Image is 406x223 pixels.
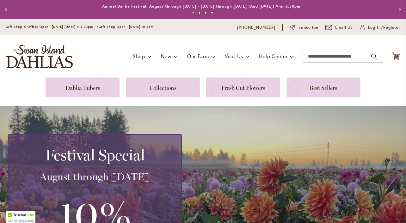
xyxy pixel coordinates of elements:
[368,24,400,31] span: Log In/Register
[192,12,194,14] button: 1 of 4
[1,3,13,16] button: Previous
[133,53,145,59] span: Shop
[102,4,300,9] a: Annual Dahlia Festival, August through [DATE] - [DATE] through [DATE] (And [DATE]) 9-am5:30pm
[237,24,275,31] a: [PHONE_NUMBER]
[99,25,154,29] span: Gift Shop Open - [DATE] 10-3pm
[187,53,209,59] span: Our Farm
[205,12,207,14] button: 3 of 4
[360,24,400,31] a: Log In/Register
[161,53,171,59] span: New
[259,53,288,59] span: Help Center
[16,170,174,183] h3: August through [DATE]
[6,45,73,68] a: store logo
[325,24,353,31] a: Email Us
[335,24,353,31] span: Email Us
[198,12,200,14] button: 2 of 4
[298,24,318,31] span: Subscribe
[16,146,174,164] h2: Festival Special
[393,3,405,16] button: Next
[225,53,243,59] span: Visit Us
[6,25,99,29] span: Gift Shop & Office Open - [DATE]-[DATE] 9-4:30pm /
[290,24,318,31] a: Subscribe
[211,12,213,14] button: 4 of 4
